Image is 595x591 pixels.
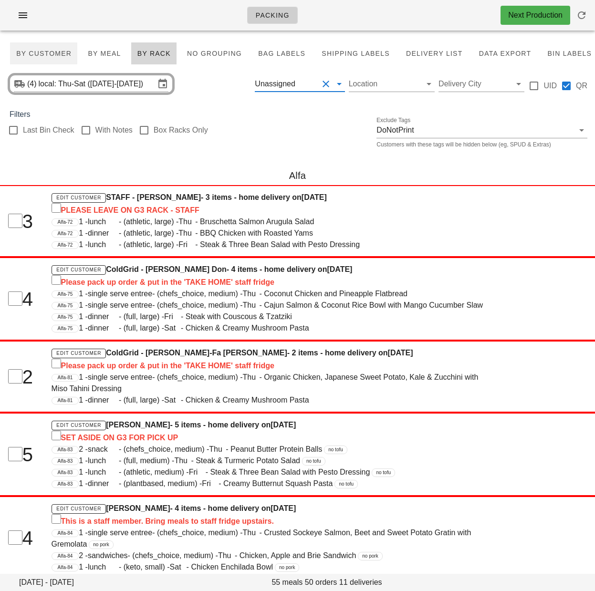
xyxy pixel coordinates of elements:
span: 1 - - (chefs_choice, medium) - - Cajun Salmon & Coconut Rice Bowl with Mango Cucumber Slaw [79,301,483,309]
span: Edit Customer [56,267,101,272]
span: Thu [243,527,260,539]
span: dinner [88,478,119,489]
span: Alfa-81 [58,397,73,404]
label: Exclude Tags [376,117,410,124]
span: Alfa-84 [58,530,73,537]
span: Thu [178,228,195,239]
h4: [PERSON_NAME] - 5 items - home delivery on [52,419,493,444]
div: This is a staff member. Bring meals to staff fridge upstairs. [52,514,493,527]
span: lunch [88,216,119,228]
span: Data Export [479,50,532,57]
span: 1 - - (athletic, medium) - - Steak & Three Bean Salad with Pesto Dressing [79,468,370,476]
span: Fri [164,311,181,322]
a: Edit Customer [52,504,106,514]
span: 1 - - (chefs_choice, medium) - - Crusted Sockeye Salmon, Beet and Sweet Potato Gratin with Gremolata [52,529,471,548]
div: (4) [27,79,39,89]
span: [DATE] [271,421,296,429]
span: dinner [88,311,119,322]
label: QR [576,81,587,91]
span: Edit Customer [56,423,101,428]
span: [DATE] [302,193,327,201]
span: lunch [88,561,119,573]
span: No grouping [187,50,242,57]
label: With Notes [95,125,133,135]
div: SET ASIDE ON G3 FOR PICK UP [52,431,493,444]
span: single serve entree [88,372,152,383]
span: Edit Customer [56,506,101,511]
span: single serve entree [88,288,152,300]
span: Thu [174,455,191,467]
label: Box Racks Only [154,125,208,135]
span: Thu [209,444,226,455]
h4: [PERSON_NAME] - 4 items - home delivery on [52,503,493,527]
span: 1 - - (athletic, large) - - Bruschetta Salmon Arugula Salad [79,218,314,226]
span: Alfa-83 [58,446,73,453]
label: UID [543,81,557,91]
span: Fri [202,478,219,489]
span: dinner [88,228,119,239]
div: Customers with these tags will be hidden below (eg, SPUD & Extras) [376,142,587,147]
span: sandwiches [88,550,128,561]
span: Thu [243,372,260,383]
button: No grouping [181,42,248,65]
span: 1 - - (full, medium) - - Steak & Turmeric Potato Salad [79,456,300,465]
span: 1 - - (full, large) - - Steak with Couscous & Tzatziki [79,312,292,321]
span: single serve entree [88,300,152,311]
span: Thu [178,216,195,228]
label: Last Bin Check [23,125,74,135]
span: 1 - - (chefs_choice, medium) - - Coconut Chicken and Pineapple Flatbread [79,290,407,298]
span: Alfa-72 [58,242,73,249]
div: Next Production [508,10,563,21]
span: snack [88,444,119,455]
span: By Meal [87,50,121,57]
span: By Customer [16,50,72,57]
span: 2 - - (chefs_choice, medium) - - Chicken, Apple and Brie Sandwich [79,551,356,560]
span: Sat [170,561,187,573]
span: Sat [164,394,181,406]
span: dinner [88,394,119,406]
button: Delivery List [400,42,469,65]
span: 1 - - (plantbased, medium) - - Creamy Butternut Squash Pasta [79,479,333,487]
span: lunch [88,467,119,478]
div: Please pack up order & put in the 'TAKE HOME' staff fridge [52,275,493,288]
span: [DATE] [327,265,352,273]
div: Exclude TagsDoNotPrint [376,123,587,138]
span: 2 - - (chefs_choice, medium) - - Peanut Butter Protein Balls [79,445,322,453]
span: Thu [243,288,260,300]
span: Alfa-83 [58,481,73,487]
span: Alfa-75 [58,302,73,309]
span: Thu [218,550,235,561]
span: Fri [189,467,206,478]
a: Packing [247,7,298,24]
span: Edit Customer [56,195,101,200]
span: Alfa-75 [58,314,73,321]
span: Packing [255,11,290,19]
button: Clear Filter by driver [320,78,332,90]
button: Bag Labels [252,42,312,65]
span: 1 - - (athletic, large) - - BBQ Chicken with Roasted Yams [79,229,313,237]
span: Delivery List [406,50,463,57]
span: 1 - - (full, large) - - Chicken & Creamy Mushroom Pasta [79,396,309,404]
button: Data Export [473,42,538,65]
span: Alfa-75 [58,325,73,332]
span: Alfa-83 [58,458,73,465]
span: Edit Customer [56,351,101,356]
span: Sat [164,322,181,334]
h4: ColdGrid - [PERSON_NAME] Don - 4 items - home delivery on [52,264,493,288]
span: Bag Labels [258,50,305,57]
span: 1 - - (keto, small) - - Chicken Enchilada Bowl [79,563,273,571]
span: [DATE] [271,504,296,512]
span: Alfa-84 [58,564,73,571]
div: PLEASE LEAVE ON G3 RACK - STAFF [52,203,493,216]
a: Edit Customer [52,265,106,275]
div: Unassigned [255,80,295,88]
div: Please pack up order & put in the 'TAKE HOME' staff fridge [52,359,493,372]
a: Edit Customer [52,421,106,430]
a: Edit Customer [52,193,106,203]
h4: ColdGrid - [PERSON_NAME]-Fa [PERSON_NAME] - 2 items - home delivery on [52,347,493,372]
span: Alfa-75 [58,291,73,298]
span: lunch [88,455,119,467]
span: lunch [88,239,119,250]
span: 1 - - (chefs_choice, medium) - - Organic Chicken, Japanese Sweet Potato, Kale & Zucchini with Mis... [52,373,479,393]
span: 1 - - (athletic, large) - - Steak & Three Bean Salad with Pesto Dressing [79,240,360,249]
